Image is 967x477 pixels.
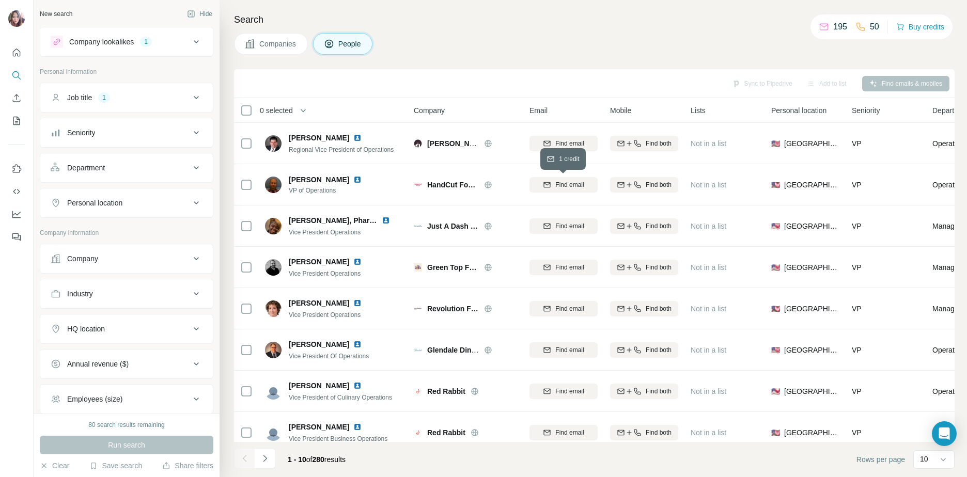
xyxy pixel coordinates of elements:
div: Personal location [67,198,122,208]
span: Find email [555,304,584,313]
span: Find both [646,263,672,272]
button: Industry [40,281,213,306]
img: LinkedIn logo [382,216,390,225]
button: Find both [610,260,678,275]
button: Dashboard [8,205,25,224]
button: Find email [529,425,598,440]
span: [PERSON_NAME] [289,174,349,185]
span: VP of Operations [289,186,374,195]
span: Vice President of Culinary Operations [289,394,392,401]
span: VP [852,387,862,395]
img: Logo of Red Rabbit [414,387,422,395]
button: Find both [610,384,678,399]
span: 🇺🇸 [771,221,780,231]
span: VP [852,305,862,313]
button: Find email [529,301,598,316]
p: 195 [833,21,847,33]
span: Find email [555,387,584,396]
div: Annual revenue ($) [67,359,129,369]
span: [PERSON_NAME] [289,380,349,391]
span: Not in a list [691,428,726,437]
span: Not in a list [691,346,726,354]
p: Company information [40,228,213,237]
div: 80 search results remaining [88,420,164,430]
span: Find email [555,180,584,189]
span: Find both [646,180,672,189]
span: Glendale Dining Services [427,346,514,354]
span: Email [529,105,548,116]
button: Find both [610,218,678,234]
div: Industry [67,289,93,299]
img: Logo of HandCut Foods [414,181,422,189]
span: [GEOGRAPHIC_DATA] [784,262,839,273]
span: 🇺🇸 [771,180,780,190]
span: HandCut Foods [427,180,479,190]
img: Avatar [265,424,282,441]
span: Find both [646,428,672,437]
span: Vice President Of Operations [289,353,369,360]
div: Open Intercom Messenger [932,421,957,446]
span: VP [852,263,862,272]
span: of [306,455,313,464]
button: Feedback [8,228,25,246]
button: Company lookalikes1 [40,29,213,54]
span: Rows per page [856,454,905,465]
span: 🇺🇸 [771,345,780,355]
div: Job title [67,92,92,103]
button: HQ location [40,316,213,341]
span: Lists [691,105,706,116]
img: LinkedIn logo [353,258,362,266]
button: Company [40,246,213,271]
span: VP [852,222,862,230]
button: Navigate to next page [255,448,275,469]
span: Not in a list [691,387,726,395]
img: LinkedIn logo [353,299,362,307]
img: Logo of Luby's Culinary Services [414,139,422,148]
button: Annual revenue ($) [40,352,213,376]
button: Find email [529,384,598,399]
button: Find email [529,218,598,234]
button: Find both [610,136,678,151]
button: Personal location [40,190,213,215]
button: Use Surfe on LinkedIn [8,160,25,178]
span: Vice President Operations [289,311,361,319]
img: LinkedIn logo [353,381,362,390]
span: Find both [646,345,672,355]
img: LinkedIn logo [353,340,362,348]
span: Companies [259,39,297,49]
button: Use Surfe API [8,182,25,201]
span: Not in a list [691,181,726,189]
img: Avatar [265,300,282,317]
button: Seniority [40,120,213,145]
span: Regional Vice President of Operations [289,146,394,153]
span: VP [852,428,862,437]
span: Personal location [771,105,826,116]
span: 280 [313,455,324,464]
span: Just A Dash Catering [427,221,479,231]
img: Logo of Red Rabbit [414,428,422,437]
span: VP [852,181,862,189]
span: Company [414,105,445,116]
div: Employees (size) [67,394,122,404]
div: Department [67,163,105,173]
img: LinkedIn logo [353,176,362,184]
span: Find both [646,387,672,396]
div: Company [67,253,98,264]
img: LinkedIn logo [353,134,362,142]
span: 🇺🇸 [771,304,780,314]
button: Department [40,155,213,180]
p: Personal information [40,67,213,76]
button: Find both [610,177,678,193]
img: Avatar [265,218,282,234]
span: Find email [555,139,584,148]
span: [PERSON_NAME], PharmD, RPh [289,216,400,225]
span: Find email [555,263,584,272]
p: 10 [920,454,928,464]
span: Not in a list [691,305,726,313]
div: 1 [140,37,152,46]
span: [GEOGRAPHIC_DATA] [784,221,839,231]
span: 0 selected [260,105,293,116]
button: Buy credits [896,20,944,34]
button: Find both [610,425,678,440]
span: [PERSON_NAME] [289,339,349,349]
